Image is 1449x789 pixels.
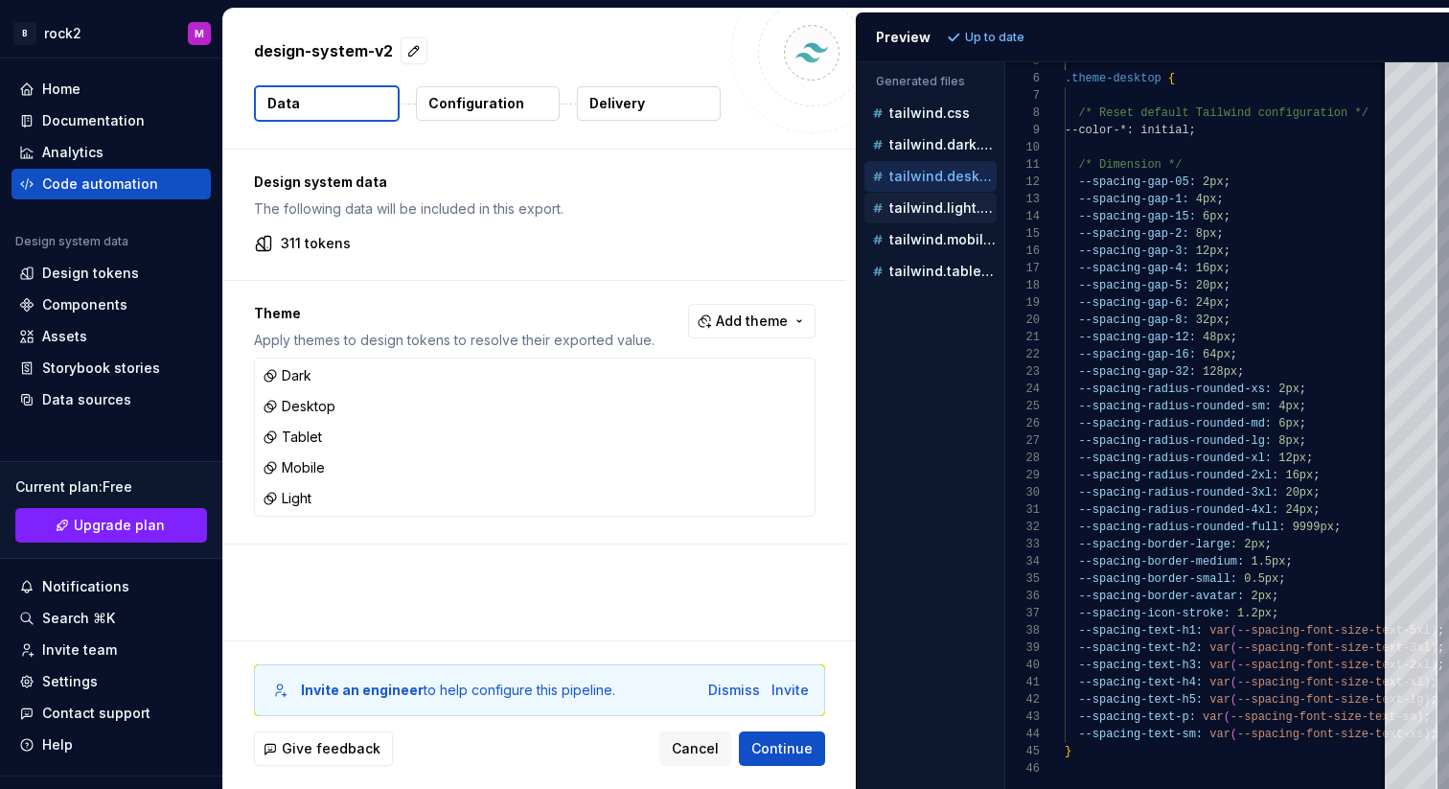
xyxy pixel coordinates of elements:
span: Give feedback [282,739,380,758]
div: Design tokens [42,264,139,283]
span: --spacing-border-large: [1078,538,1237,551]
span: 1.5px [1251,555,1285,569]
span: 0.5px [1244,572,1278,586]
b: Invite an engineer [301,682,424,698]
button: Notifications [11,571,211,602]
span: ; [1223,210,1230,223]
div: 20 [1005,312,1040,329]
span: --spacing-gap-32: [1078,365,1195,379]
div: Search ⌘K [42,609,115,628]
div: Contact support [42,704,150,723]
button: tailwind.tablet.css [864,261,997,282]
span: /* Reset default Tailwind configuration */ [1078,106,1368,120]
span: 32px [1195,313,1223,327]
span: --spacing-radius-rounded-full: [1078,521,1285,534]
span: --spacing-radius-rounded-3xl: [1078,486,1278,499]
span: 2px [1278,383,1299,396]
div: Assets [42,327,87,346]
span: ; [1237,365,1244,379]
span: --spacing-gap-16: [1078,348,1195,361]
div: B [13,22,36,45]
span: ( [1230,676,1236,689]
span: ( [1230,659,1236,672]
span: 6px [1203,210,1224,223]
a: Data sources [11,384,211,415]
div: Preview [876,28,931,47]
span: .theme-desktop [1065,72,1161,85]
button: Cancel [659,731,731,766]
div: Invite team [42,640,117,660]
span: --spacing-gap-15: [1078,210,1195,223]
span: ; [1216,193,1223,206]
div: 43 [1005,708,1040,726]
span: 12px [1278,452,1306,465]
div: 34 [1005,553,1040,570]
span: ; [1299,417,1305,430]
a: Documentation [11,105,211,136]
div: 6 [1005,70,1040,87]
span: --spacing-gap-4: [1078,262,1188,275]
span: ; [1285,555,1292,569]
span: --spacing-text-h1: [1078,624,1203,638]
div: 10 [1005,139,1040,156]
span: { [1168,72,1175,85]
button: tailwind.light.css [864,197,997,219]
span: ; [1299,400,1305,413]
span: var [1209,693,1230,707]
div: Code automation [42,174,158,194]
div: 39 [1005,639,1040,657]
p: Theme [254,304,655,323]
span: ; [1230,348,1236,361]
span: --spacing-font-size-text-3xl [1237,641,1431,655]
span: --spacing-text-h5: [1078,693,1203,707]
span: 4px [1195,193,1216,206]
span: var [1209,728,1230,741]
span: 48px [1203,331,1230,344]
span: var [1209,624,1230,638]
span: ; [1313,486,1320,499]
span: --spacing-radius-rounded-2xl: [1078,469,1278,482]
span: --spacing-text-h2: [1078,641,1203,655]
p: Delivery [589,94,645,113]
div: Home [42,80,80,99]
span: ; [1333,521,1340,534]
span: 2px [1251,590,1272,603]
div: M [195,26,204,41]
button: Search ⌘K [11,603,211,634]
span: ( [1230,693,1236,707]
span: ; [1216,227,1223,241]
div: 40 [1005,657,1040,674]
span: --spacing-radius-rounded-sm: [1078,400,1272,413]
div: Current plan : Free [15,477,207,497]
span: --spacing-icon-stroke: [1078,607,1230,620]
div: 26 [1005,415,1040,432]
div: 44 [1005,726,1040,743]
div: 45 [1005,743,1040,760]
div: 22 [1005,346,1040,363]
span: 24px [1195,296,1223,310]
div: Components [42,295,127,314]
span: --spacing-gap-2: [1078,227,1188,241]
span: /* Dimension */ [1078,158,1182,172]
div: 16 [1005,243,1040,260]
button: Configuration [416,86,560,121]
p: Design system data [254,173,816,192]
button: Give feedback [254,731,393,766]
span: ; [1272,607,1278,620]
button: Help [11,730,211,760]
span: --spacing-border-small: [1078,572,1237,586]
span: ; [1264,538,1271,551]
span: 6px [1278,417,1299,430]
span: ; [1272,590,1278,603]
span: ; [1299,434,1305,448]
span: --spacing-radius-rounded-4xl: [1078,503,1278,517]
span: 4px [1278,400,1299,413]
div: Invite [771,681,809,700]
p: tailwind.tablet.css [889,264,997,279]
span: 20px [1285,486,1313,499]
div: Data sources [42,390,131,409]
span: 8px [1195,227,1216,241]
span: --spacing-font-size-text-xs [1237,728,1423,741]
div: 14 [1005,208,1040,225]
span: --spacing-text-sm: [1078,728,1203,741]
